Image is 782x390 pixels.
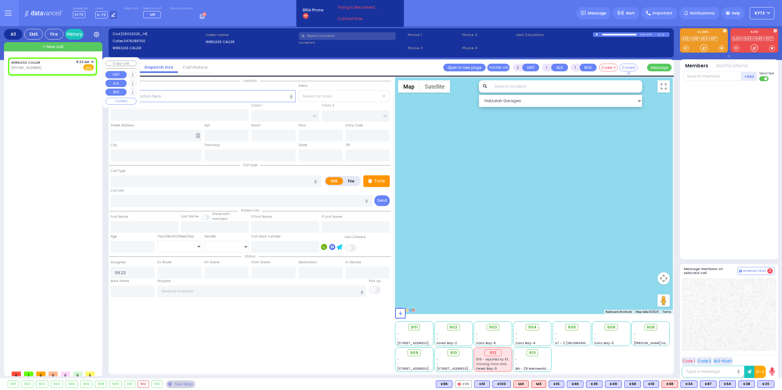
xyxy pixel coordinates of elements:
[732,36,742,41] a: KJFD
[492,380,511,388] div: BLS
[586,380,602,388] div: K39
[607,324,615,330] span: 906
[681,36,690,41] a: K20
[204,143,220,148] label: Township
[299,32,396,40] input: Search a contact
[624,380,641,388] div: BLS
[303,93,332,99] span: Select an area
[516,32,593,38] label: Last 3 location
[36,372,45,376] span: 0
[150,12,155,17] span: M6
[580,64,597,71] button: BUS
[709,36,718,41] a: K87
[212,217,228,221] span: members
[450,350,457,356] span: 910
[759,76,769,82] label: Turn off text
[346,143,350,148] label: ZIP
[757,380,774,388] div: K20
[95,11,108,18] span: K-72
[599,64,618,71] button: Code-1
[555,341,600,345] span: AT - 2 [GEOGRAPHIC_DATA]
[343,177,360,185] label: Fire
[111,260,126,265] label: Assigned
[700,380,717,388] div: K87
[240,163,260,167] span: Call type
[684,72,741,81] input: Search member
[436,332,438,336] span: -
[124,381,135,388] div: 910
[410,350,418,356] span: 909
[653,10,672,16] span: Important
[489,324,497,330] span: 903
[113,46,204,51] label: WIRELESS CALLER
[476,341,496,345] span: Sanz Bay-6
[95,7,117,10] label: Lines
[170,7,193,10] label: Fire units on call
[326,177,343,185] label: EMS
[764,36,774,41] a: FD17
[643,380,659,388] div: BLS
[594,336,596,341] span: -
[178,64,212,70] a: Call History
[567,380,583,388] div: K69
[240,78,260,83] span: Location
[66,381,77,388] div: 905
[65,29,84,40] a: History
[251,234,281,239] label: Call back number
[322,103,334,108] label: Cross 2
[690,10,715,16] span: Notifications
[662,380,678,388] div: K68
[43,44,63,50] span: + New call
[529,350,536,356] span: 913
[719,380,736,388] div: K54
[24,372,33,376] span: 1
[73,11,85,18] span: KY72
[551,64,568,71] button: ALS
[645,31,646,38] div: /
[680,30,728,35] label: KJ EMS...
[124,7,138,10] label: Night unit
[513,380,529,388] div: M4
[157,285,366,297] input: Search hospital
[436,357,438,362] span: -
[555,332,557,336] span: -
[242,254,259,259] span: Status
[204,234,216,239] label: Gender
[515,336,517,341] span: -
[436,380,452,388] div: BLS
[767,268,773,274] span: 3
[143,7,163,10] label: Medic on call
[549,380,564,388] div: K15
[49,372,58,376] span: 0
[742,36,753,41] a: FD29
[345,235,366,240] label: Use Callback
[111,234,117,239] label: Age
[681,380,697,388] div: K34
[204,260,219,265] label: On Scene
[700,36,709,41] a: K54
[298,83,308,88] label: Areas
[110,381,121,388] div: 909
[658,80,670,93] button: Toggle fullscreen view
[105,61,136,66] button: Copy call
[697,357,712,365] button: Code 2
[658,32,669,37] div: K-72
[113,31,204,37] label: Cad:
[594,341,614,345] span: Sanz Bay-5
[111,214,128,219] label: First Name
[374,195,390,206] button: Send
[682,357,696,365] button: Code 1
[298,123,306,128] label: Floor
[531,380,546,388] div: ALS
[61,372,70,376] span: 0
[681,380,697,388] div: BLS
[619,64,638,71] button: Covered
[741,72,757,81] button: +Add
[476,332,478,336] span: -
[111,123,134,128] label: Street Address
[476,362,525,366] span: missing miror and out of stock
[45,29,63,40] div: Fire
[397,366,455,371] span: [STREET_ADDRESS][PERSON_NAME]
[436,380,452,388] div: K86
[157,260,172,265] label: En Route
